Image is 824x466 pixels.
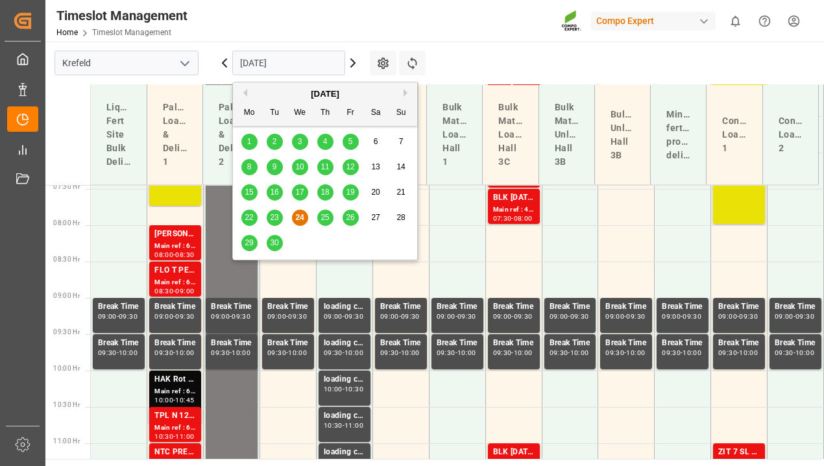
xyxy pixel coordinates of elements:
div: Choose Monday, September 1st, 2025 [241,134,258,150]
div: - [173,252,175,258]
div: Break Time [380,300,422,313]
div: 10:45 [175,397,194,403]
div: Break Time [550,337,591,350]
button: Help Center [750,6,779,36]
div: Break Time [493,337,535,350]
div: 10:30 [324,423,343,428]
div: 09:00 [267,313,286,319]
div: 10:00 [324,386,343,392]
div: Paletts Loading & Delivery 1 [158,95,192,174]
div: Break Time [775,337,816,350]
div: Break Time [437,337,478,350]
div: - [568,313,570,319]
div: 09:30 [232,313,250,319]
div: - [511,350,513,356]
span: 09:30 Hr [53,328,80,336]
div: Choose Saturday, September 13th, 2025 [368,159,384,175]
span: 20 [371,188,380,197]
div: Choose Tuesday, September 2nd, 2025 [267,134,283,150]
div: Th [317,105,333,121]
div: 09:30 [119,313,138,319]
div: 09:30 [550,350,568,356]
div: Choose Sunday, September 28th, 2025 [393,210,409,226]
span: 11 [321,162,329,171]
div: Choose Wednesday, September 17th, 2025 [292,184,308,201]
div: Main ref : 6100002183, 2000001706 [154,277,196,288]
div: Choose Tuesday, September 9th, 2025 [267,159,283,175]
div: - [511,313,513,319]
div: - [511,215,513,221]
div: - [343,350,345,356]
div: Break Time [662,300,703,313]
span: 18 [321,188,329,197]
div: - [681,350,683,356]
div: 09:00 [605,313,624,319]
div: 09:00 [98,313,117,319]
div: - [624,313,626,319]
span: 1 [247,137,252,146]
span: 08:30 Hr [53,256,80,263]
div: 09:00 [550,313,568,319]
div: - [230,313,232,319]
div: Mineral fertilizer production delivery [661,103,696,167]
span: 4 [323,137,328,146]
span: 10 [295,162,304,171]
div: 10:00 [288,350,307,356]
div: - [230,350,232,356]
div: 10:00 [626,350,645,356]
div: - [399,313,401,319]
div: 11:00 [345,423,363,428]
div: 10:00 [119,350,138,356]
div: 10:00 [175,350,194,356]
div: 09:00 [380,313,399,319]
div: 11:30 [345,459,363,465]
span: 6 [374,137,378,146]
span: 10:00 Hr [53,365,80,372]
div: Choose Saturday, September 6th, 2025 [368,134,384,150]
div: Choose Tuesday, September 23rd, 2025 [267,210,283,226]
div: 09:30 [154,350,173,356]
div: 10:00 [514,350,533,356]
span: 21 [396,188,405,197]
div: - [173,350,175,356]
div: - [568,350,570,356]
div: Choose Thursday, September 18th, 2025 [317,184,333,201]
button: Compo Expert [591,8,721,33]
span: 12 [346,162,354,171]
div: 09:30 [795,313,814,319]
div: 09:30 [345,313,363,319]
div: Fr [343,105,359,121]
div: 09:00 [211,313,230,319]
div: [DATE] [233,88,417,101]
div: Choose Sunday, September 7th, 2025 [393,134,409,150]
span: 27 [371,213,380,222]
div: Choose Wednesday, September 3rd, 2025 [292,134,308,150]
a: Home [56,28,78,37]
div: loading capacity [324,410,365,423]
div: 09:30 [493,350,512,356]
button: Previous Month [239,89,247,97]
span: 08:00 Hr [53,219,80,227]
div: - [173,313,175,319]
div: We [292,105,308,121]
div: Su [393,105,409,121]
div: 09:00 [493,313,512,319]
div: Choose Friday, September 19th, 2025 [343,184,359,201]
div: Timeslot Management [56,6,188,25]
div: Container Loading 2 [773,109,808,160]
div: Paletts Loading & Delivery 2 [213,95,248,174]
div: Choose Sunday, September 21st, 2025 [393,184,409,201]
div: Choose Saturday, September 20th, 2025 [368,184,384,201]
div: month 2025-09 [237,129,414,256]
div: Choose Wednesday, September 24th, 2025 [292,210,308,226]
div: Bulk Material Unloading Hall 3B [550,95,584,174]
div: 09:00 [662,313,681,319]
div: 09:00 [324,313,343,319]
div: Break Time [550,300,591,313]
div: - [173,288,175,294]
span: 25 [321,213,329,222]
span: 28 [396,213,405,222]
div: 08:00 [514,215,533,221]
div: Mo [241,105,258,121]
div: 08:30 [154,288,173,294]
